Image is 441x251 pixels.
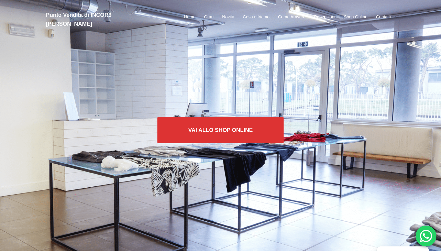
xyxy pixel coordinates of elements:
[314,13,335,21] a: Recensioni
[157,117,284,143] a: Vai allo SHOP ONLINE
[204,13,213,21] a: Orari
[184,13,195,21] a: Home
[376,13,391,21] a: Contatti
[344,13,367,21] a: Shop Online
[416,226,436,246] div: 'Hai
[278,13,305,21] a: Come Arrivare
[243,13,269,21] a: Cosa offriamo
[222,13,234,21] a: Novità
[46,11,156,28] h2: Punto Vendita di INCOR3 [PERSON_NAME]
